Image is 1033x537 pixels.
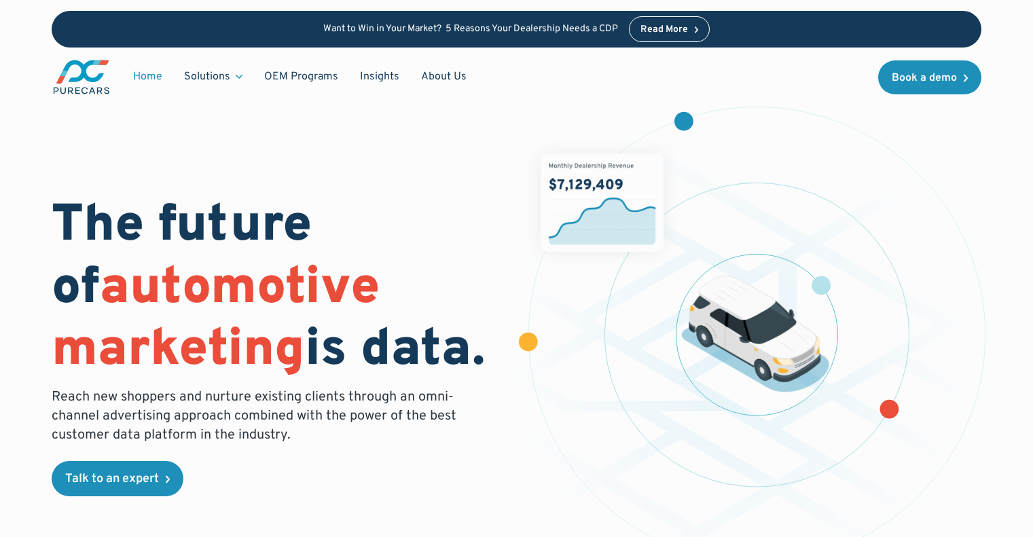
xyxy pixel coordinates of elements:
[52,257,380,384] span: automotive marketing
[122,64,173,90] a: Home
[173,64,253,90] div: Solutions
[681,276,829,392] img: illustration of a vehicle
[184,69,230,84] div: Solutions
[541,153,664,252] img: chart showing monthly dealership revenue of $7m
[52,58,111,96] img: purecars logo
[878,60,981,94] a: Book a demo
[52,58,111,96] a: main
[323,24,618,35] p: Want to Win in Your Market? 5 Reasons Your Dealership Needs a CDP
[52,461,183,496] a: Talk to an expert
[52,388,465,445] p: Reach new shoppers and nurture existing clients through an omni-channel advertising approach comb...
[410,64,477,90] a: About Us
[629,16,710,42] a: Read More
[52,196,500,382] h1: The future of is data.
[253,64,349,90] a: OEM Programs
[349,64,410,90] a: Insights
[640,25,688,35] div: Read More
[65,473,159,485] div: Talk to an expert
[892,73,957,84] div: Book a demo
